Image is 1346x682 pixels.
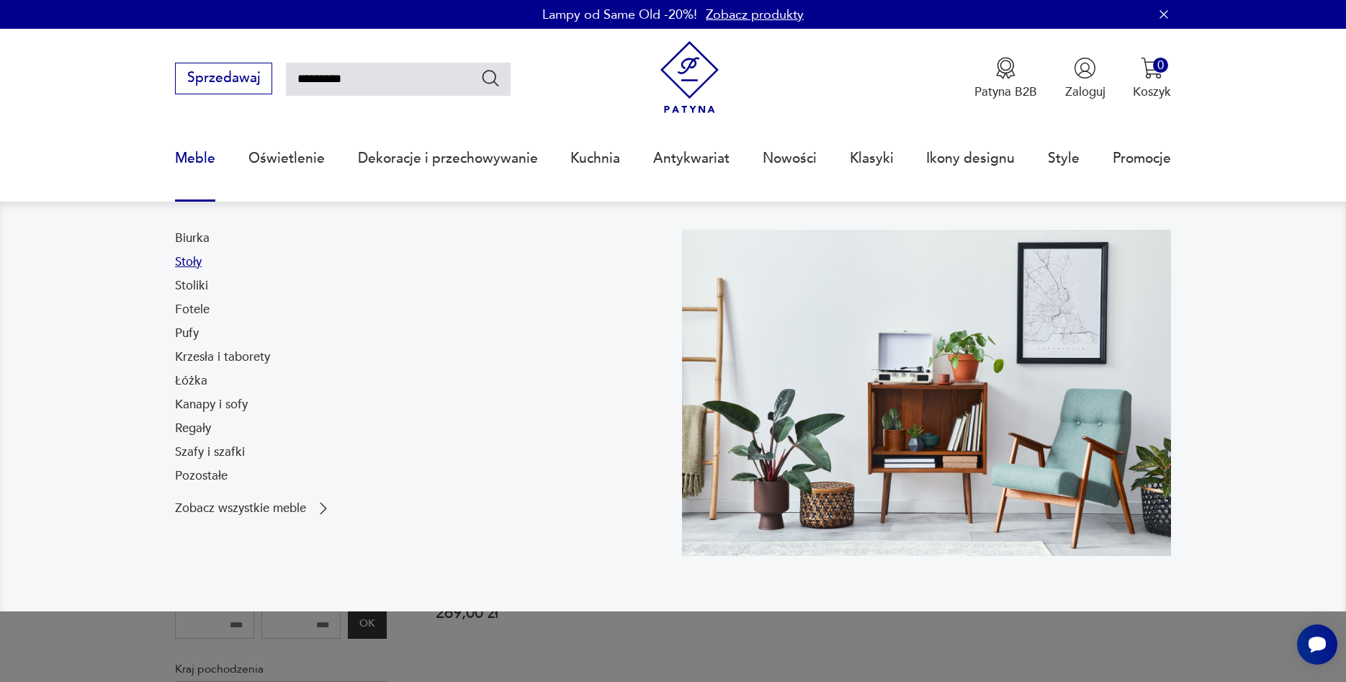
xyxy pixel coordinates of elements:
[175,444,245,461] a: Szafy i szafki
[1074,57,1096,79] img: Ikonka użytkownika
[763,125,817,192] a: Nowości
[175,301,210,318] a: Fotele
[175,73,272,85] a: Sprzedawaj
[175,277,208,295] a: Stoliki
[926,125,1015,192] a: Ikony designu
[850,125,894,192] a: Klasyki
[1113,125,1171,192] a: Promocje
[974,84,1037,100] p: Patyna B2B
[175,253,202,271] a: Stoły
[995,57,1017,79] img: Ikona medalu
[682,230,1172,556] img: 969d9116629659dbb0bd4e745da535dc.jpg
[175,230,210,247] a: Biurka
[248,125,325,192] a: Oświetlenie
[175,467,228,485] a: Pozostałe
[480,68,501,89] button: Szukaj
[1141,57,1163,79] img: Ikona koszyka
[175,349,270,366] a: Krzesła i taborety
[1133,57,1171,100] button: 0Koszyk
[706,6,804,24] a: Zobacz produkty
[653,125,730,192] a: Antykwariat
[175,396,248,413] a: Kanapy i sofy
[1297,624,1337,665] iframe: Smartsupp widget button
[1048,125,1080,192] a: Style
[1065,84,1105,100] p: Zaloguj
[542,6,697,24] p: Lampy od Same Old -20%!
[175,325,199,342] a: Pufy
[175,500,332,517] a: Zobacz wszystkie meble
[175,63,272,94] button: Sprzedawaj
[175,125,215,192] a: Meble
[175,420,211,437] a: Regały
[1133,84,1171,100] p: Koszyk
[653,41,726,114] img: Patyna - sklep z meblami i dekoracjami vintage
[175,372,207,390] a: Łóżka
[974,57,1037,100] a: Ikona medaluPatyna B2B
[175,503,306,514] p: Zobacz wszystkie meble
[358,125,538,192] a: Dekoracje i przechowywanie
[1153,58,1168,73] div: 0
[570,125,620,192] a: Kuchnia
[1065,57,1105,100] button: Zaloguj
[974,57,1037,100] button: Patyna B2B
